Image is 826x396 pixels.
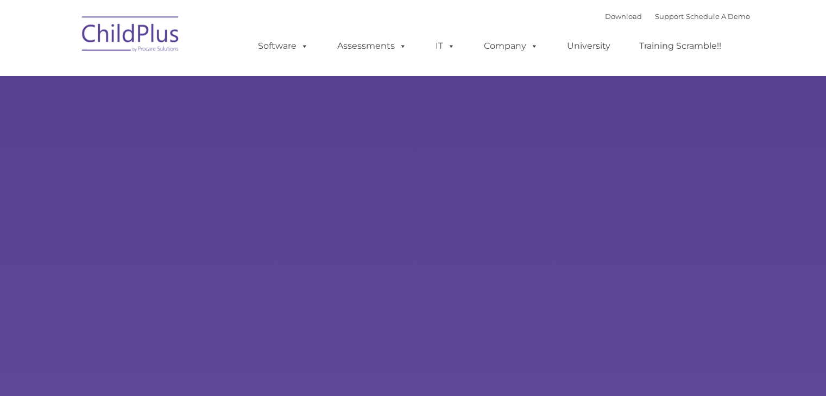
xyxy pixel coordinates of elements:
a: Training Scramble!! [628,35,732,57]
img: ChildPlus by Procare Solutions [77,9,185,63]
a: University [556,35,621,57]
a: Software [247,35,319,57]
a: Support [655,12,684,21]
a: Assessments [326,35,418,57]
font: | [605,12,750,21]
a: Company [473,35,549,57]
a: IT [425,35,466,57]
a: Download [605,12,642,21]
a: Schedule A Demo [686,12,750,21]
